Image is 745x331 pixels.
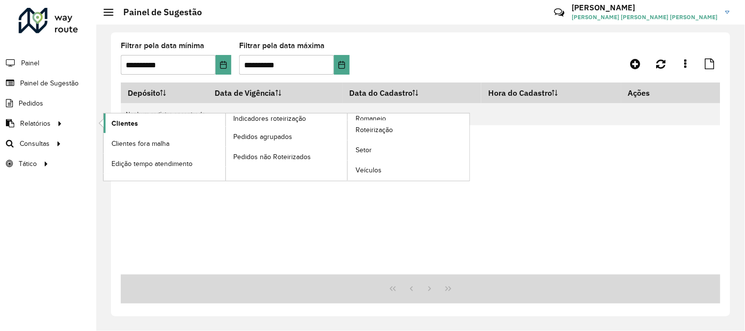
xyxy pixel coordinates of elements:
[481,83,621,103] th: Hora do Cadastro
[104,113,348,181] a: Indicadores roteirização
[19,159,37,169] span: Tático
[226,113,470,181] a: Romaneio
[19,98,43,109] span: Pedidos
[20,138,50,149] span: Consultas
[104,134,225,153] a: Clientes fora malha
[621,83,680,103] th: Ações
[239,40,325,52] label: Filtrar pela data máxima
[121,83,208,103] th: Depósito
[121,103,720,125] td: Nenhum registro encontrado
[348,161,469,180] a: Veículos
[356,113,386,124] span: Romaneio
[226,147,348,166] a: Pedidos não Roteirizados
[234,113,306,124] span: Indicadores roteirização
[348,140,469,160] a: Setor
[334,55,350,75] button: Choose Date
[234,152,311,162] span: Pedidos não Roteirizados
[111,118,138,129] span: Clientes
[121,40,204,52] label: Filtrar pela data mínima
[216,55,231,75] button: Choose Date
[356,125,393,135] span: Roteirização
[104,154,225,173] a: Edição tempo atendimento
[572,3,718,12] h3: [PERSON_NAME]
[113,7,202,18] h2: Painel de Sugestão
[549,2,570,23] a: Contato Rápido
[343,83,482,103] th: Data do Cadastro
[104,113,225,133] a: Clientes
[208,83,342,103] th: Data de Vigência
[111,138,169,149] span: Clientes fora malha
[348,120,469,140] a: Roteirização
[111,159,193,169] span: Edição tempo atendimento
[356,145,372,155] span: Setor
[226,127,348,146] a: Pedidos agrupados
[356,165,382,175] span: Veículos
[20,78,79,88] span: Painel de Sugestão
[572,13,718,22] span: [PERSON_NAME] [PERSON_NAME] [PERSON_NAME]
[21,58,39,68] span: Painel
[20,118,51,129] span: Relatórios
[234,132,293,142] span: Pedidos agrupados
